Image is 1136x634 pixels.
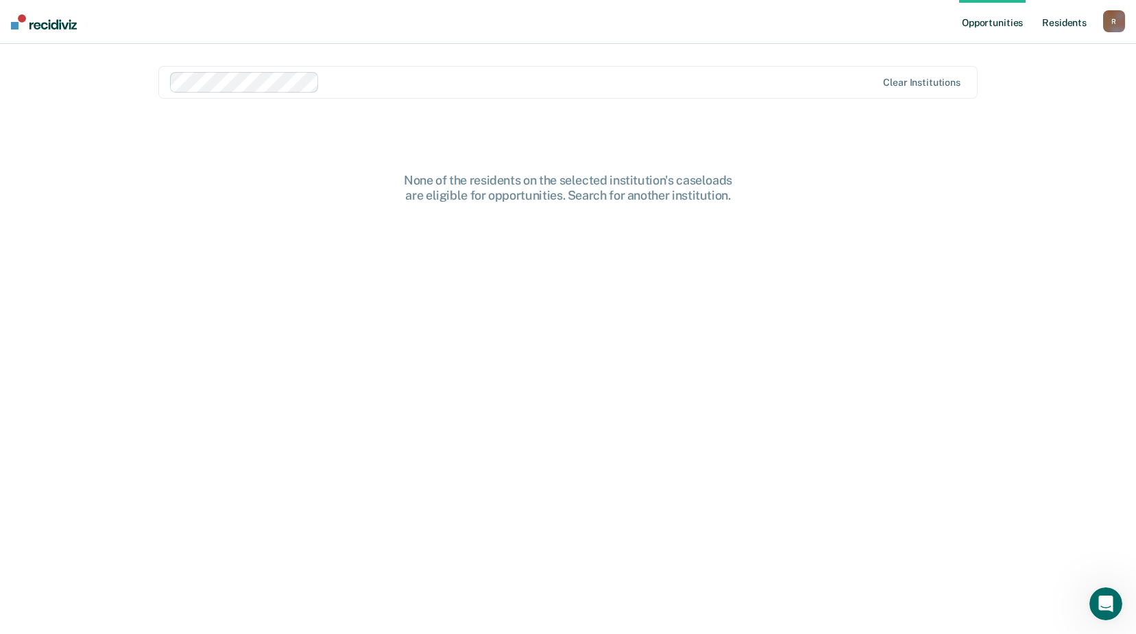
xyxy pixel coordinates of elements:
button: R [1103,10,1125,32]
iframe: Intercom live chat [1089,587,1122,620]
div: None of the residents on the selected institution's caseloads are eligible for opportunities. Sea... [349,173,788,202]
div: Clear institutions [883,77,960,89]
img: Recidiviz [11,14,77,30]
